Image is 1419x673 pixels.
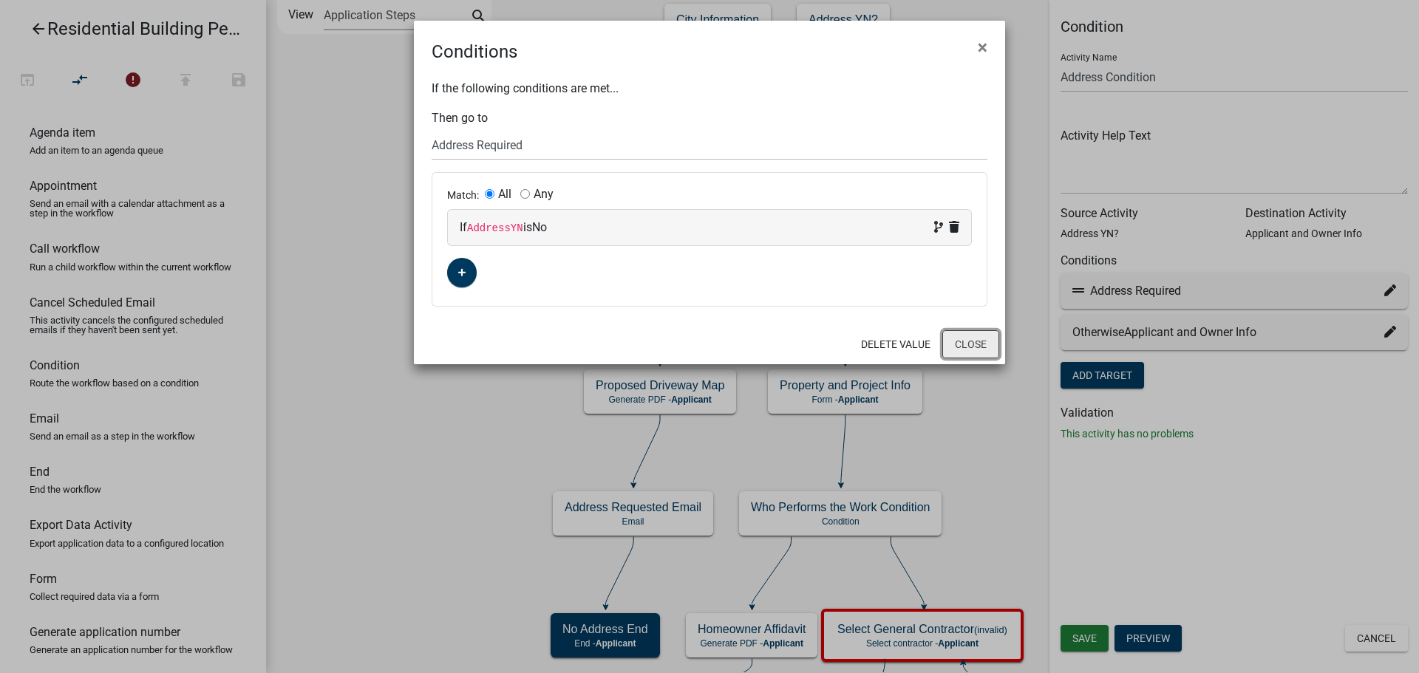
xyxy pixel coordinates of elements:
[460,219,959,236] div: If is
[498,188,511,200] label: All
[432,38,517,65] h4: Conditions
[966,27,999,68] button: Close
[942,330,999,358] button: Close
[849,331,942,358] button: Delete Value
[447,189,485,201] span: Match:
[534,188,554,200] label: Any
[978,37,987,58] span: ×
[432,112,488,124] label: Then go to
[532,220,547,234] span: No
[467,222,523,234] code: AddressYN
[432,80,987,98] p: If the following conditions are met...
